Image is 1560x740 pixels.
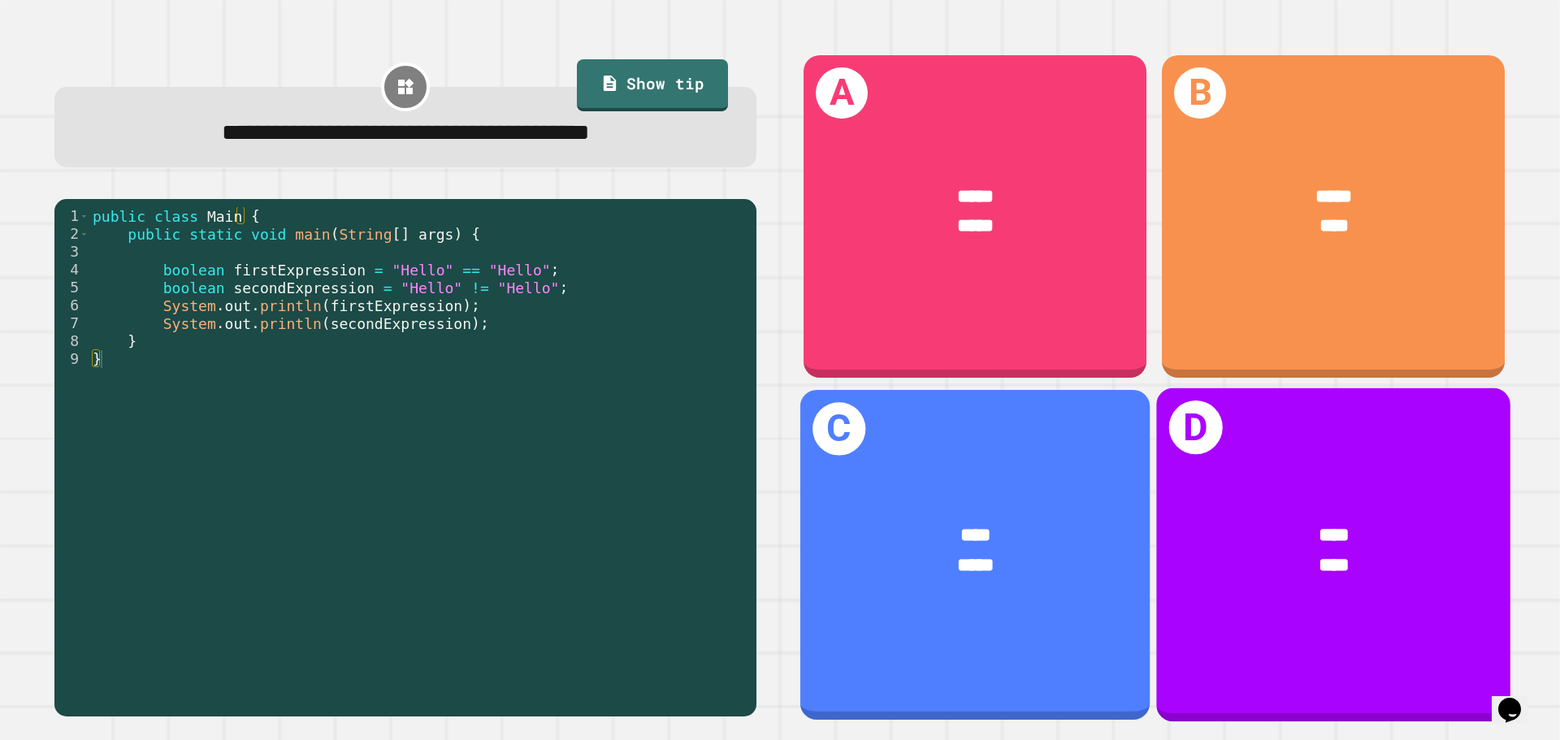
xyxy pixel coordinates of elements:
span: Toggle code folding, rows 1 through 9 [80,207,89,225]
div: 1 [54,207,89,225]
div: 8 [54,332,89,350]
div: 7 [54,314,89,332]
div: 6 [54,296,89,314]
a: Show tip [577,59,728,111]
div: 9 [54,350,89,368]
h1: D [1169,400,1223,454]
div: 3 [54,243,89,261]
h1: A [816,67,868,119]
h1: B [1174,67,1226,119]
div: 2 [54,225,89,243]
h1: C [812,403,865,456]
div: 5 [54,279,89,296]
iframe: chat widget [1492,675,1544,724]
span: Toggle code folding, rows 2 through 8 [80,225,89,243]
div: 4 [54,261,89,279]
